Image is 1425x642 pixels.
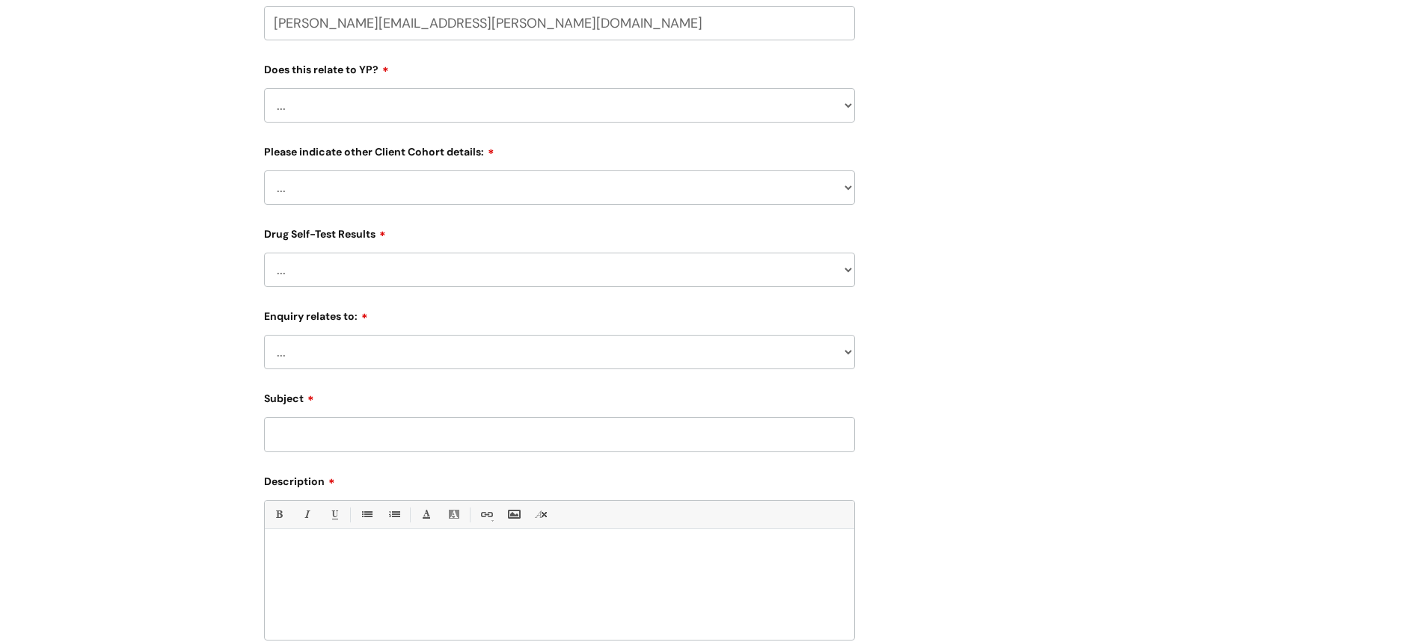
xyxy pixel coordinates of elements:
a: Underline(Ctrl-U) [325,505,343,524]
a: Insert Image... [504,505,523,524]
label: Please indicate other Client Cohort details: [264,141,855,158]
input: Email [264,6,855,40]
a: Link [476,505,495,524]
label: Subject [264,387,855,405]
a: Font Color [417,505,435,524]
a: 1. Ordered List (Ctrl-Shift-8) [384,505,403,524]
label: Description [264,470,855,488]
a: • Unordered List (Ctrl-Shift-7) [357,505,376,524]
label: Drug Self-Test Results [264,223,855,241]
a: Remove formatting (Ctrl-\) [532,505,551,524]
a: Back Color [444,505,463,524]
a: Italic (Ctrl-I) [297,505,316,524]
label: Enquiry relates to: [264,305,855,323]
label: Does this relate to YP? [264,58,855,76]
a: Bold (Ctrl-B) [269,505,288,524]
